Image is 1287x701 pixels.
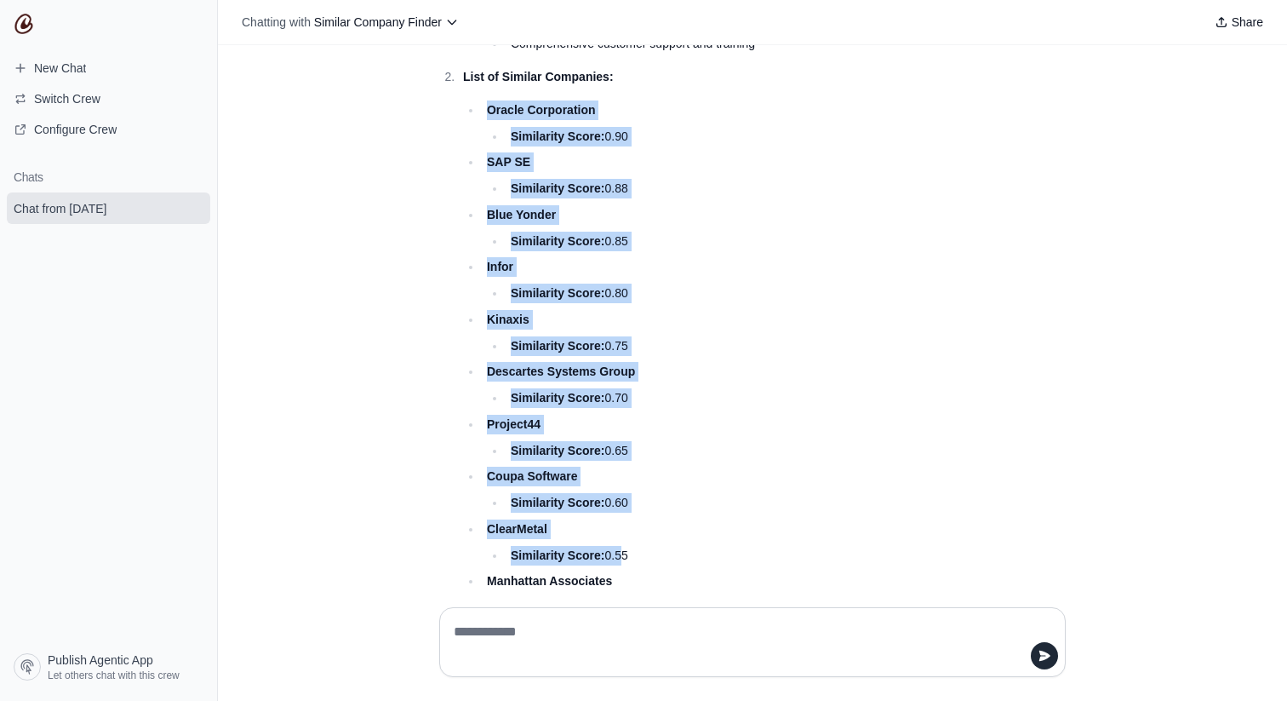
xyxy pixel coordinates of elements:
[487,417,541,431] strong: Project44
[487,313,529,326] strong: Kinaxis
[511,286,605,300] strong: Similarity Score:
[506,493,984,513] li: 0.60
[48,669,180,682] span: Let others chat with this crew
[487,260,513,273] strong: Infor
[487,469,578,483] strong: Coupa Software
[487,155,530,169] strong: SAP SE
[511,181,605,195] strong: Similarity Score:
[487,365,635,378] strong: Descartes Systems Group
[1208,10,1270,34] button: Share
[506,284,984,303] li: 0.80
[242,14,311,31] span: Chatting with
[314,15,442,29] span: Similar Company Finder
[34,90,100,107] span: Switch Crew
[463,70,614,83] strong: List of Similar Companies:
[506,388,984,408] li: 0.70
[511,129,605,143] strong: Similarity Score:
[34,121,117,138] span: Configure Crew
[14,14,34,34] img: CrewAI Logo
[506,336,984,356] li: 0.75
[487,574,612,588] strong: Manhattan Associates
[511,234,605,248] strong: Similarity Score:
[506,232,984,251] li: 0.85
[506,179,984,198] li: 0.88
[7,116,210,143] a: Configure Crew
[487,103,596,117] strong: Oracle Corporation
[511,339,605,353] strong: Similarity Score:
[506,441,984,461] li: 0.65
[14,200,106,217] span: Chat from [DATE]
[1232,14,1263,31] span: Share
[506,546,984,566] li: 0.55
[48,652,153,669] span: Publish Agentic App
[34,60,86,77] span: New Chat
[7,646,210,687] a: Publish Agentic App Let others chat with this crew
[487,522,547,536] strong: ClearMetal
[7,55,210,82] a: New Chat
[235,10,466,34] button: Chatting with Similar Company Finder
[511,496,605,509] strong: Similarity Score:
[506,127,984,147] li: 0.90
[7,85,210,112] button: Switch Crew
[511,391,605,405] strong: Similarity Score:
[487,208,556,221] strong: Blue Yonder
[511,444,605,457] strong: Similarity Score:
[511,549,605,562] strong: Similarity Score:
[7,192,210,224] a: Chat from [DATE]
